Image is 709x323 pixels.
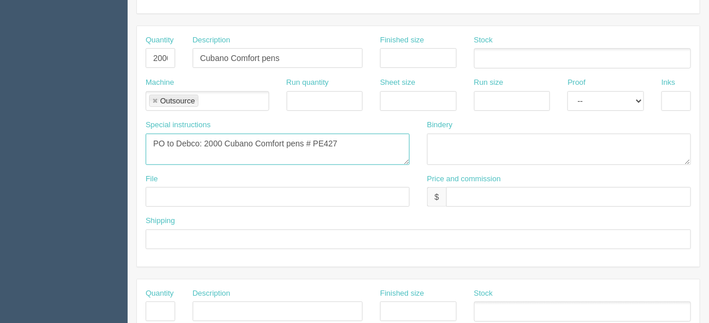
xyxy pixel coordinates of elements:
label: Description [193,35,230,46]
label: Quantity [146,288,173,299]
label: Stock [474,288,493,299]
label: Finished size [380,35,424,46]
label: Shipping [146,216,175,227]
label: Machine [146,77,174,88]
label: Bindery [427,120,453,131]
label: Run quantity [287,77,329,88]
label: Run size [474,77,504,88]
label: Proof [567,77,585,88]
label: Quantity [146,35,173,46]
label: Description [193,288,230,299]
label: Price and commission [427,174,501,185]
label: Stock [474,35,493,46]
label: Special instructions [146,120,211,131]
div: $ [427,187,446,207]
label: Finished size [380,288,424,299]
div: Outsource [160,97,195,105]
label: File [146,174,158,185]
label: Inks [661,77,675,88]
label: Sheet size [380,77,415,88]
